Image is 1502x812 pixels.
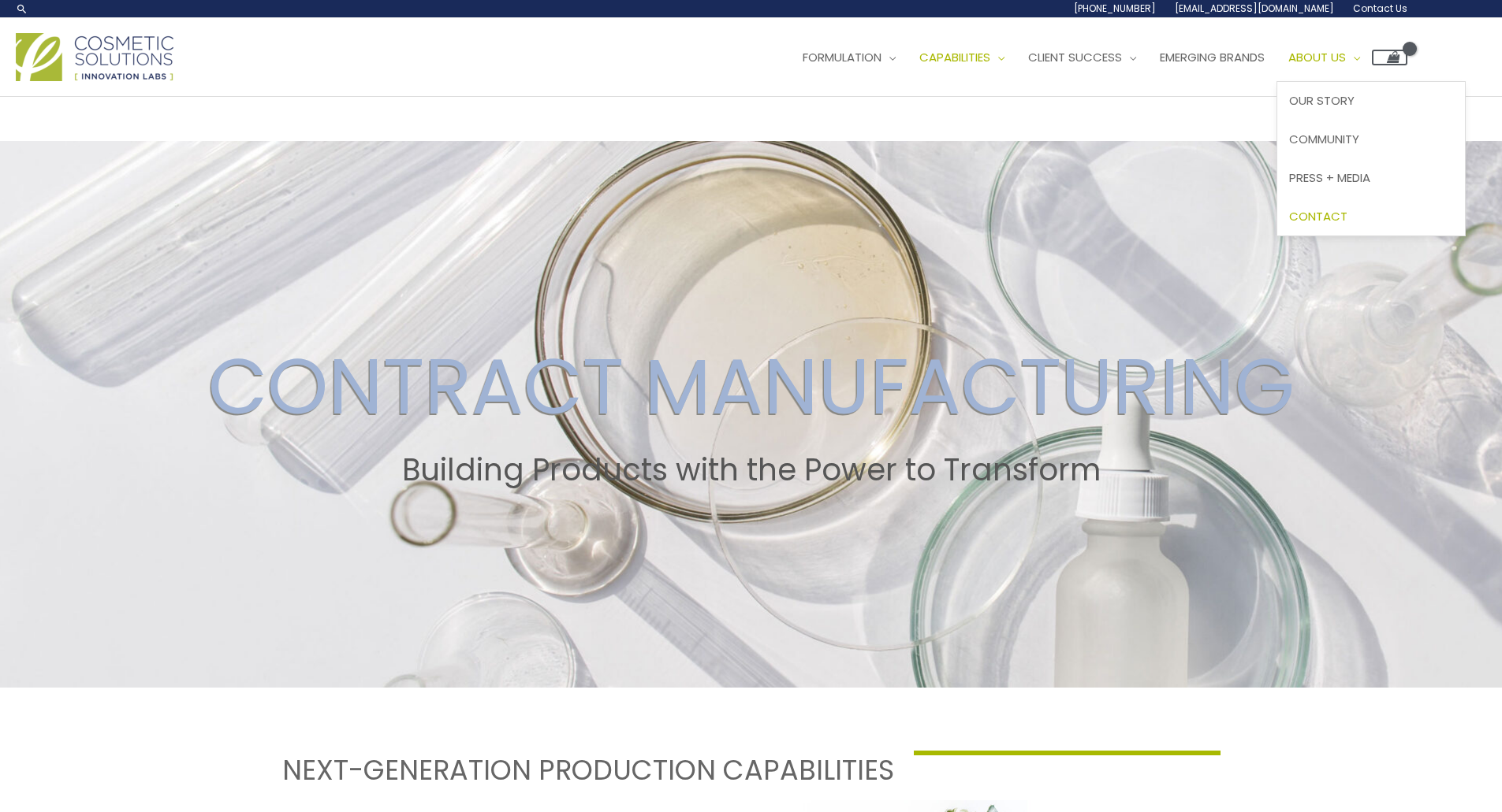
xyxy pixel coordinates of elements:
[791,34,908,81] a: Formulation
[1289,131,1359,147] span: Community
[1016,34,1148,81] a: Client Success
[1353,2,1407,15] span: Contact Us
[16,2,28,15] a: Search icon link
[1148,34,1277,81] a: Emerging Brands
[1028,49,1122,65] span: Client Success
[908,34,1016,81] a: Capabilities
[1289,92,1355,109] span: Our Story
[1372,50,1407,65] a: View Shopping Cart, empty
[1074,2,1156,15] span: [PHONE_NUMBER]
[1289,208,1347,224] span: Contact
[1175,2,1334,15] span: [EMAIL_ADDRESS][DOMAIN_NAME]
[1277,197,1465,235] a: Contact
[1160,49,1265,65] span: Emerging Brands
[282,751,895,789] h1: NEXT-GENERATION PRODUCTION CAPABILITIES
[803,49,881,65] span: Formulation
[15,452,1487,488] h2: Building Products with the Power to Transform
[1277,121,1465,159] a: Community
[15,340,1487,433] h2: CONTRACT MANUFACTURING
[16,33,173,81] img: Cosmetic Solutions Logo
[1289,169,1370,186] span: Press + Media
[1277,34,1372,81] a: About Us
[1277,82,1465,121] a: Our Story
[779,34,1407,81] nav: Site Navigation
[1277,158,1465,197] a: Press + Media
[1288,49,1346,65] span: About Us
[919,49,990,65] span: Capabilities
